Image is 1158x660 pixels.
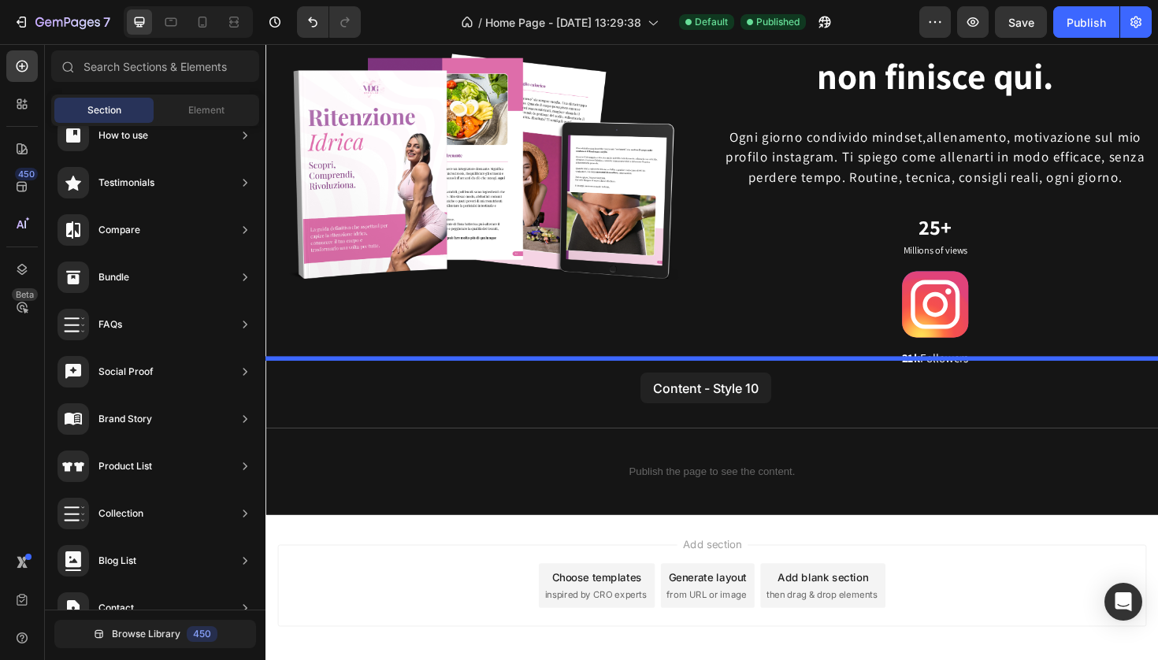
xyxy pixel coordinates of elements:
span: Browse Library [112,627,180,641]
div: Testimonials [98,175,154,191]
div: Undo/Redo [297,6,361,38]
span: Home Page - [DATE] 13:29:38 [485,14,641,31]
button: 7 [6,6,117,38]
button: Browse Library450 [54,620,256,648]
div: Contact [98,600,134,616]
div: Bundle [98,269,129,285]
div: FAQs [98,317,122,332]
span: Default [695,15,728,29]
span: / [478,14,482,31]
div: Publish [1067,14,1106,31]
button: Publish [1053,6,1119,38]
div: Product List [98,458,152,474]
div: Blog List [98,553,136,569]
input: Search Sections & Elements [51,50,259,82]
span: Published [756,15,800,29]
span: Save [1008,16,1034,29]
div: Compare [98,222,140,238]
div: Social Proof [98,364,154,380]
div: Beta [12,288,38,301]
div: 450 [15,168,38,180]
div: Collection [98,506,143,521]
div: Brand Story [98,411,152,427]
div: 450 [187,626,217,642]
iframe: Design area [265,44,1158,660]
span: Section [87,103,121,117]
button: Save [995,6,1047,38]
p: 7 [103,13,110,32]
div: Open Intercom Messenger [1104,583,1142,621]
div: How to use [98,128,148,143]
span: Element [188,103,225,117]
